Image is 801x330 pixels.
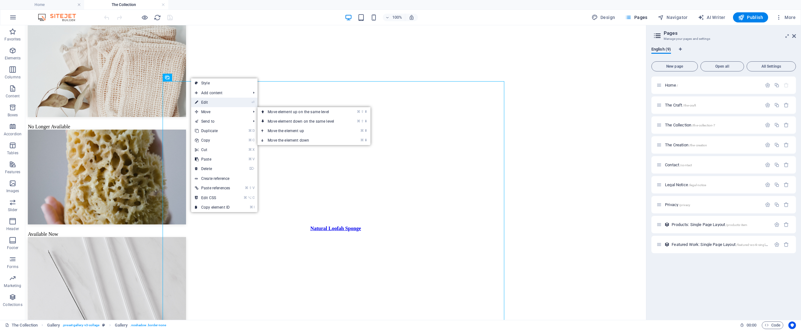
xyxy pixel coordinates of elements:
p: Tables [7,150,18,156]
h4: The Collection [84,1,168,8]
div: Featured Work: Single Page Layout/featured-work-single-page-layout [670,242,771,247]
span: English (9) [651,46,671,54]
i: On resize automatically adjust zoom level to fit chosen device. [409,15,414,20]
div: The Craft/the-craft [663,103,762,107]
div: Settings [765,122,770,128]
p: Images [6,188,19,193]
span: /legal-notice [689,183,706,187]
i: C [252,138,254,142]
p: Elements [5,56,21,61]
i: ⌘ [250,205,253,209]
div: Settings [765,82,770,88]
span: /privacy [679,203,690,207]
i: ⌘ [360,138,364,142]
span: AI Writer [698,14,725,21]
span: Click to open page [672,222,747,227]
i: C [252,196,254,200]
p: Favorites [4,37,21,42]
div: This layout is used as a template for all items (e.g. a blog post) of this collection. The conten... [664,242,670,247]
a: Click to cancel selection. Double-click to open Pages [5,321,38,329]
p: Content [6,94,20,99]
div: Home/ [663,83,762,87]
div: Settings [765,162,770,168]
div: This layout is used as a template for all items (e.g. a blog post) of this collection. The conten... [664,222,670,227]
button: Code [762,321,783,329]
a: ⌘ICopy element ID [191,203,234,212]
span: Click to open page [665,83,678,88]
span: /the-collection-7 [692,124,715,127]
span: /featured-work-single-page-layout [736,243,785,247]
span: Code [765,321,780,329]
button: Click here to leave preview mode and continue editing [141,14,148,21]
span: Click to open page [665,103,696,107]
span: Click to open page [665,123,715,127]
span: Navigator [658,14,688,21]
p: Collections [3,302,22,307]
img: Editor Logo [36,14,84,21]
div: Settings [765,182,770,187]
button: New page [651,61,698,71]
i: ⌘ [248,138,252,142]
div: Remove [784,162,789,168]
i: ⌥ [248,196,252,200]
i: ⇧ [249,186,252,190]
button: AI Writer [695,12,728,22]
div: Duplicate [774,122,779,128]
button: Publish [733,12,768,22]
span: : [751,323,752,327]
span: Add content [191,88,248,98]
i: V [252,186,254,190]
i: X [252,148,254,152]
div: Legal Notice/legal-notice [663,183,762,187]
i: ⌘ [248,148,252,152]
span: Pages [625,14,647,21]
a: ⌘XCut [191,145,234,155]
div: Privacy/privacy [663,203,762,207]
div: Remove [784,122,789,128]
p: Header [6,226,19,231]
a: ⌘VPaste [191,155,234,164]
i: Reload page [154,14,161,21]
span: All Settings [749,64,793,68]
p: Accordion [4,131,22,137]
button: Open all [700,61,744,71]
h6: 100% [392,14,402,21]
i: ⌘ [244,196,247,200]
h6: Session time [740,321,757,329]
a: ⌘⇧⬇Move element down on the same level [258,117,347,126]
div: Remove [784,182,789,187]
p: Features [5,169,20,174]
div: Duplicate [774,162,779,168]
a: Style [191,78,258,88]
span: . preset-gallery-v3-collage [62,321,99,329]
div: The Collection/the-collection-7 [663,123,762,127]
i: ⬆ [364,129,367,133]
p: Boxes [8,113,18,118]
div: Settings [765,142,770,148]
div: The Creation/the-creation [663,143,762,147]
div: The startpage cannot be deleted [784,82,789,88]
a: ⌘⇧⬆Move element up on the same level [258,107,347,117]
i: This element is a customizable preset [102,323,105,327]
i: ⌦ [249,167,254,171]
i: ⏎ [251,100,254,104]
button: More [773,12,798,22]
div: Duplicate [774,202,779,207]
a: ⌘DDuplicate [191,126,234,136]
span: 00 00 [747,321,756,329]
div: Remove [784,142,789,148]
i: ⌘ [357,110,360,114]
span: More [776,14,796,21]
span: Publish [738,14,763,21]
div: Duplicate [774,182,779,187]
button: 100% [383,14,405,21]
div: Settings [774,222,779,227]
span: /contact [680,163,692,167]
div: Duplicate [774,82,779,88]
div: Settings [765,102,770,108]
i: ⇧ [361,110,364,114]
span: Click to open page [665,182,706,187]
p: Marketing [4,283,21,288]
i: ⬇ [364,138,367,142]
